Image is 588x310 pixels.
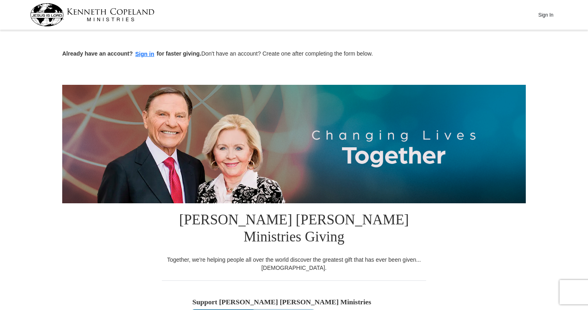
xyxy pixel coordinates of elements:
[30,3,155,26] img: kcm-header-logo.svg
[534,9,558,21] button: Sign In
[192,298,396,306] h5: Support [PERSON_NAME] [PERSON_NAME] Ministries
[162,203,426,256] h1: [PERSON_NAME] [PERSON_NAME] Ministries Giving
[133,50,157,59] button: Sign in
[62,50,526,59] p: Don't have an account? Create one after completing the form below.
[62,50,201,57] strong: Already have an account? for faster giving.
[162,256,426,272] div: Together, we're helping people all over the world discover the greatest gift that has ever been g...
